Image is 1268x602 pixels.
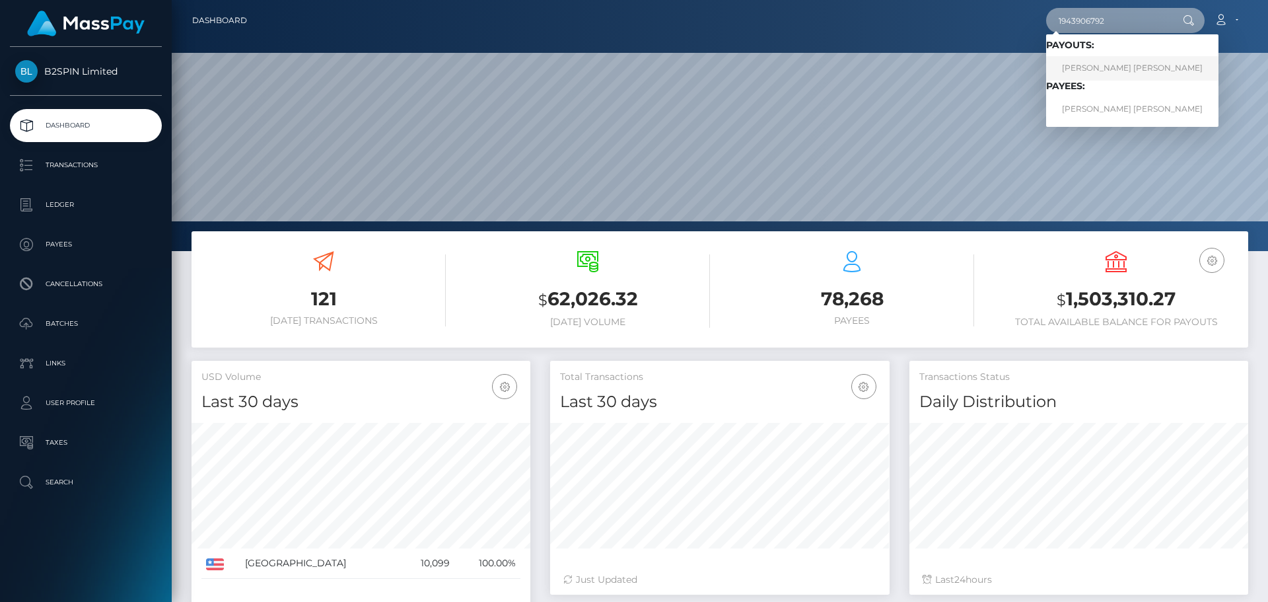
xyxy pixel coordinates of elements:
[240,548,399,579] td: [GEOGRAPHIC_DATA]
[399,548,454,579] td: 10,099
[10,228,162,261] a: Payees
[994,317,1238,328] h6: Total Available Balance for Payouts
[201,391,520,414] h4: Last 30 days
[466,286,710,313] h3: 62,026.32
[15,60,38,83] img: B2SPIN Limited
[538,291,547,309] small: $
[730,315,974,326] h6: Payees
[919,391,1238,414] h4: Daily Distribution
[15,195,157,215] p: Ledger
[15,314,157,334] p: Batches
[923,573,1235,587] div: Last hours
[10,387,162,420] a: User Profile
[10,466,162,499] a: Search
[1046,56,1218,81] a: [PERSON_NAME] [PERSON_NAME]
[563,573,876,587] div: Just Updated
[730,286,974,312] h3: 78,268
[10,307,162,340] a: Batches
[192,7,247,34] a: Dashboard
[466,317,710,328] h6: [DATE] Volume
[954,574,966,585] span: 24
[15,433,157,453] p: Taxes
[206,558,224,570] img: US.png
[15,472,157,492] p: Search
[27,11,145,36] img: MassPay Logo
[15,116,157,135] p: Dashboard
[1046,97,1218,122] a: [PERSON_NAME] [PERSON_NAME]
[994,286,1238,313] h3: 1,503,310.27
[560,391,879,414] h4: Last 30 days
[15,393,157,413] p: User Profile
[201,315,446,326] h6: [DATE] Transactions
[15,274,157,294] p: Cancellations
[201,286,446,312] h3: 121
[1057,291,1066,309] small: $
[15,354,157,373] p: Links
[10,149,162,182] a: Transactions
[10,426,162,459] a: Taxes
[1046,8,1170,33] input: Search...
[201,371,520,384] h5: USD Volume
[10,65,162,77] span: B2SPIN Limited
[10,188,162,221] a: Ledger
[10,109,162,142] a: Dashboard
[454,548,521,579] td: 100.00%
[1046,40,1218,51] h6: Payouts:
[1046,81,1218,92] h6: Payees:
[15,235,157,254] p: Payees
[919,371,1238,384] h5: Transactions Status
[10,347,162,380] a: Links
[15,155,157,175] p: Transactions
[10,268,162,301] a: Cancellations
[560,371,879,384] h5: Total Transactions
